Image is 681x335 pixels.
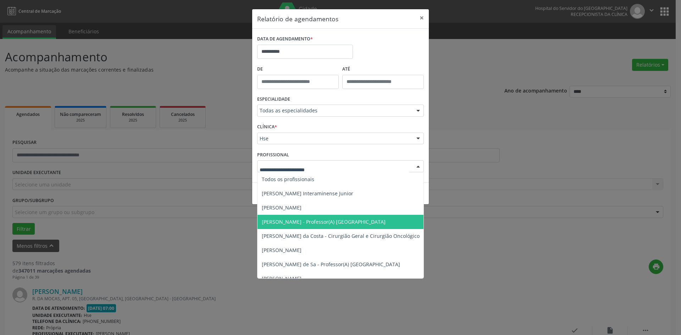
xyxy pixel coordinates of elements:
[260,135,409,142] span: Hse
[262,218,386,225] span: [PERSON_NAME] - Professor(A) [GEOGRAPHIC_DATA]
[260,107,409,114] span: Todas as especialidades
[262,275,301,282] span: [PERSON_NAME]
[262,190,353,197] span: [PERSON_NAME] Interaminense Junior
[257,14,338,23] h5: Relatório de agendamentos
[257,64,339,75] label: De
[262,233,420,239] span: [PERSON_NAME] da Costa - Cirurgião Geral e Cirurgião Oncológico
[257,149,289,160] label: PROFISSIONAL
[257,34,313,45] label: DATA DE AGENDAMENTO
[262,247,301,253] span: [PERSON_NAME]
[342,64,424,75] label: ATÉ
[257,94,290,105] label: ESPECIALIDADE
[262,176,314,183] span: Todos os profissionais
[415,9,429,27] button: Close
[262,261,400,268] span: [PERSON_NAME] de Sa - Professor(A) [GEOGRAPHIC_DATA]
[257,122,277,133] label: CLÍNICA
[262,204,301,211] span: [PERSON_NAME]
